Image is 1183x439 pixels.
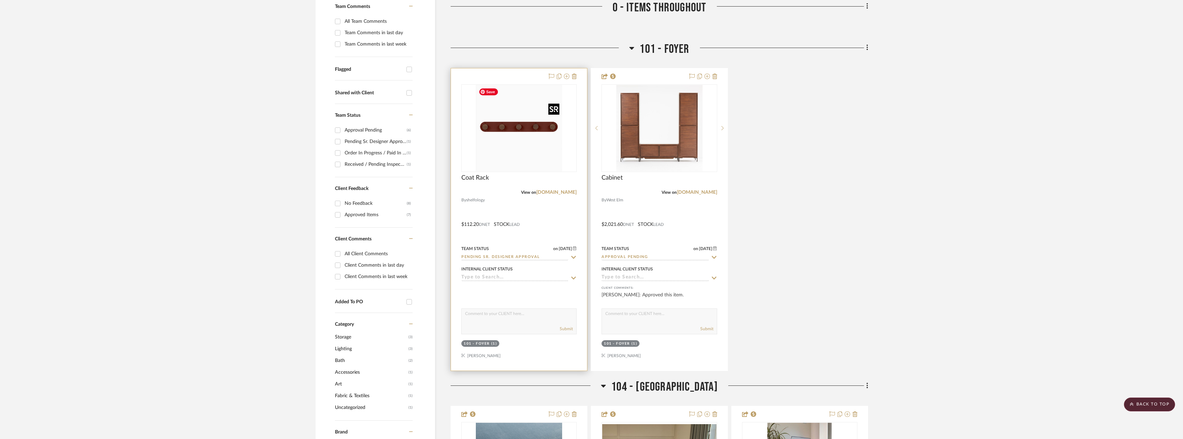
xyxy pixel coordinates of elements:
[335,186,368,191] span: Client Feedback
[479,88,498,95] span: Save
[345,16,411,27] div: All Team Comments
[602,292,717,305] div: [PERSON_NAME]: Approved this item.
[466,197,485,203] span: shelfology
[345,39,411,50] div: Team Comments in last week
[602,246,629,252] div: Team Status
[335,113,360,118] span: Team Status
[408,390,413,401] span: (1)
[677,190,717,195] a: [DOMAIN_NAME]
[335,67,403,73] div: Flagged
[345,159,407,170] div: Received / Pending Inspection
[700,326,713,332] button: Submit
[602,266,653,272] div: Internal Client Status
[345,198,407,209] div: No Feedback
[335,355,407,366] span: Bath
[335,4,370,9] span: Team Comments
[407,147,411,159] div: (1)
[407,209,411,220] div: (7)
[616,85,702,171] img: Cabinet
[521,190,536,194] span: View on
[461,246,489,252] div: Team Status
[461,254,568,261] input: Type to Search…
[476,85,562,171] img: Coat Rack
[662,190,677,194] span: View on
[345,125,407,136] div: Approval Pending
[408,355,413,366] span: (2)
[639,42,689,57] span: 101 - Foyer
[335,90,403,96] div: Shared with Client
[602,85,716,172] div: 0
[558,246,573,251] span: [DATE]
[461,174,489,182] span: Coat Rack
[345,271,411,282] div: Client Comments in last week
[345,248,411,259] div: All Client Comments
[335,430,348,435] span: Brand
[407,136,411,147] div: (1)
[462,85,576,172] div: 0
[335,366,407,378] span: Accessories
[611,380,718,394] span: 104 - [GEOGRAPHIC_DATA]
[335,390,407,402] span: Fabric & Textiles
[345,136,407,147] div: Pending Sr. Designer Approval
[632,341,637,346] div: (1)
[407,125,411,136] div: (6)
[408,367,413,378] span: (1)
[335,322,354,327] span: Category
[491,341,497,346] div: (1)
[408,343,413,354] span: (3)
[693,247,698,251] span: on
[335,331,407,343] span: Storage
[602,174,623,182] span: Cabinet
[1124,398,1175,411] scroll-to-top-button: BACK TO TOP
[335,402,407,413] span: Uncategorized
[345,27,411,38] div: Team Comments in last day
[698,246,713,251] span: [DATE]
[335,299,403,305] div: Added To PO
[335,378,407,390] span: Art
[560,326,573,332] button: Submit
[536,190,577,195] a: [DOMAIN_NAME]
[602,275,709,281] input: Type to Search…
[408,332,413,343] span: (3)
[602,197,606,203] span: By
[461,197,466,203] span: By
[408,379,413,390] span: (1)
[335,237,372,241] span: Client Comments
[345,147,407,159] div: Order In Progress / Paid In Full w/ Freight, No Balance due
[345,209,407,220] div: Approved Items
[553,247,558,251] span: on
[461,266,513,272] div: Internal Client Status
[604,341,630,346] div: 101 - Foyer
[408,402,413,413] span: (1)
[407,198,411,209] div: (8)
[345,260,411,271] div: Client Comments in last day
[407,159,411,170] div: (1)
[464,341,490,346] div: 101 - Foyer
[335,343,407,355] span: Lighting
[606,197,623,203] span: West Elm
[461,275,568,281] input: Type to Search…
[602,254,709,261] input: Type to Search…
